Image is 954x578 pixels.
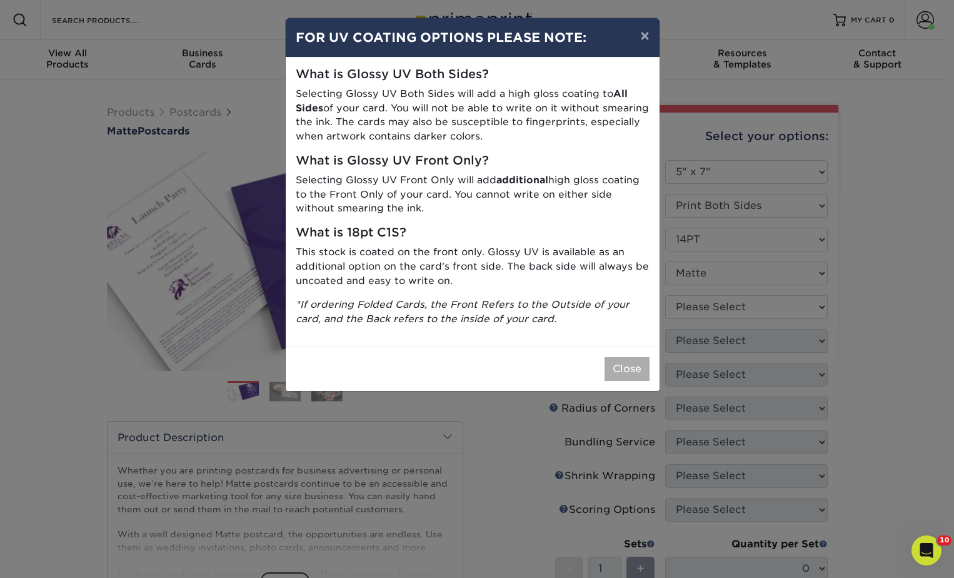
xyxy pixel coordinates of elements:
h5: What is 18pt C1S? [296,226,650,240]
strong: All Sides [296,88,628,114]
h5: What is Glossy UV Front Only? [296,154,650,168]
p: Selecting Glossy UV Front Only will add high gloss coating to the Front Only of your card. You ca... [296,173,650,216]
p: This stock is coated on the front only. Glossy UV is available as an additional option on the car... [296,245,650,288]
strong: additional [496,174,548,186]
iframe: Intercom live chat [911,535,941,565]
span: 10 [937,535,951,545]
h5: What is Glossy UV Both Sides? [296,68,650,82]
button: × [630,18,659,53]
i: *If ordering Folded Cards, the Front Refers to the Outside of your card, and the Back refers to t... [296,298,630,325]
h4: FOR UV COATING OPTIONS PLEASE NOTE: [296,28,650,47]
button: Close [605,357,650,381]
p: Selecting Glossy UV Both Sides will add a high gloss coating to of your card. You will not be abl... [296,87,650,144]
